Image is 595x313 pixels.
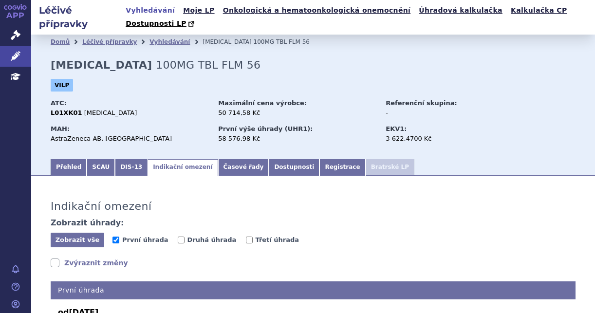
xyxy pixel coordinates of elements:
a: DIS-13 [115,159,148,176]
strong: MAH: [51,125,70,132]
a: Indikační omezení [148,159,218,176]
strong: EKV1: [386,125,407,132]
div: 50 714,58 Kč [218,109,376,117]
input: Druhá úhrada [178,237,185,243]
h3: Indikační omezení [51,200,152,213]
span: Dostupnosti LP [126,19,186,27]
a: Vyhledávání [149,38,190,45]
a: Zvýraznit změny [51,258,128,268]
a: Domů [51,38,70,45]
span: 100MG TBL FLM 56 [156,59,260,71]
span: VILP [51,79,73,92]
strong: Referenční skupina: [386,99,457,107]
h4: První úhrada [51,281,576,299]
div: 58 576,98 Kč [218,134,376,143]
span: Druhá úhrada [187,236,237,243]
input: Třetí úhrada [246,237,253,243]
a: Léčivé přípravky [82,38,137,45]
strong: [MEDICAL_DATA] [51,59,152,71]
span: Zobrazit vše [56,236,100,243]
a: Registrace [319,159,365,176]
a: Kalkulačka CP [508,4,570,17]
strong: L01XK01 [51,109,82,116]
h4: Zobrazit úhrady: [51,218,124,228]
a: Přehled [51,159,87,176]
strong: První výše úhrady (UHR1): [218,125,313,132]
div: AstraZeneca AB, [GEOGRAPHIC_DATA] [51,134,209,143]
button: Zobrazit vše [51,233,104,247]
a: Dostupnosti [269,159,319,176]
div: - [386,109,495,117]
span: První úhrada [122,236,168,243]
a: Dostupnosti LP [123,17,199,31]
div: 3 622,4700 Kč [386,134,495,143]
strong: Maximální cena výrobce: [218,99,307,107]
h2: Léčivé přípravky [31,3,123,31]
a: Onkologická a hematoonkologická onemocnění [220,4,414,17]
input: První úhrada [112,237,119,243]
a: Moje LP [180,4,217,17]
span: 100MG TBL FLM 56 [254,38,310,45]
a: Časové řady [218,159,269,176]
a: Vyhledávání [123,4,178,17]
span: [MEDICAL_DATA] [203,38,251,45]
span: Třetí úhrada [256,236,299,243]
span: [MEDICAL_DATA] [84,109,137,116]
a: Úhradová kalkulačka [416,4,505,17]
strong: ATC: [51,99,67,107]
a: SCAU [87,159,115,176]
